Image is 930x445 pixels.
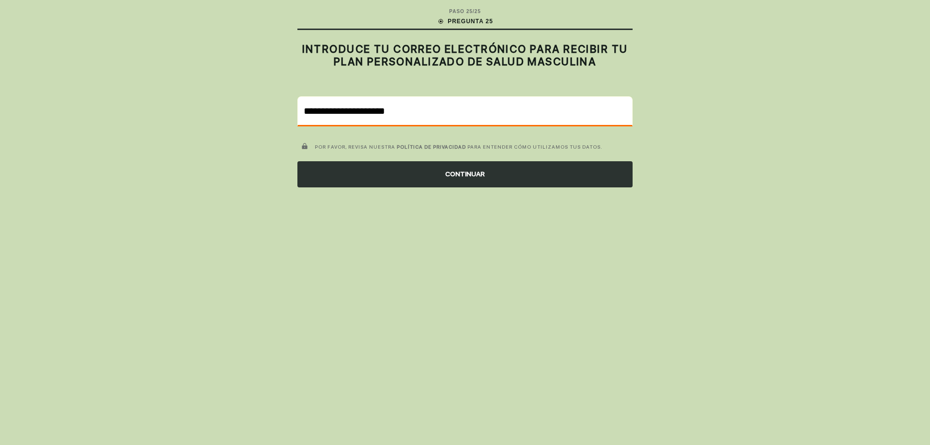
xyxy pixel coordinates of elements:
a: POLÍTICA DE PRIVACIDAD [397,144,466,150]
span: POR FAVOR, REVISA NUESTRA PARA ENTENDER CÓMO UTILIZAMOS TUS DATOS. [315,144,603,150]
div: PASO 25 / 25 [449,8,480,15]
div: CONTINUAR [297,161,633,187]
div: PREGUNTA 25 [437,17,493,26]
h2: INTRODUCE TU CORREO ELECTRÓNICO PARA RECIBIR TU PLAN PERSONALIZADO DE SALUD MASCULINA [297,43,633,68]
